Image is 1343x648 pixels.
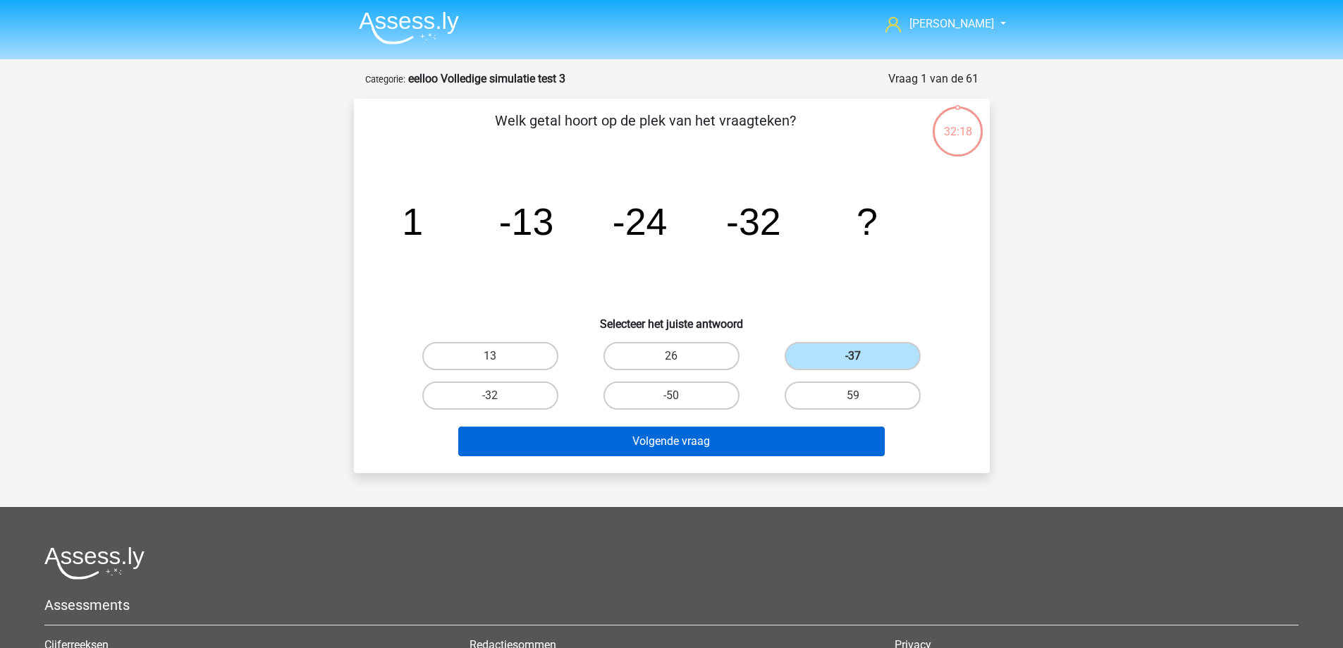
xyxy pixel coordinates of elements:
div: Vraag 1 van de 61 [888,71,979,87]
label: -32 [422,381,558,410]
label: -50 [603,381,740,410]
tspan: -32 [726,200,781,243]
tspan: ? [857,200,878,243]
button: Volgende vraag [458,427,885,456]
div: 32:18 [931,105,984,140]
small: Categorie: [365,74,405,85]
tspan: -13 [498,200,553,243]
strong: eelloo Volledige simulatie test 3 [408,72,565,85]
label: 59 [785,381,921,410]
h5: Assessments [44,597,1299,613]
h6: Selecteer het juiste antwoord [376,306,967,331]
img: Assessly [359,11,459,44]
tspan: 1 [402,200,423,243]
img: Assessly logo [44,546,145,580]
tspan: -24 [612,200,667,243]
span: [PERSON_NAME] [909,17,994,30]
p: Welk getal hoort op de plek van het vraagteken? [376,110,914,152]
a: [PERSON_NAME] [880,16,995,32]
label: 26 [603,342,740,370]
label: -37 [785,342,921,370]
label: 13 [422,342,558,370]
